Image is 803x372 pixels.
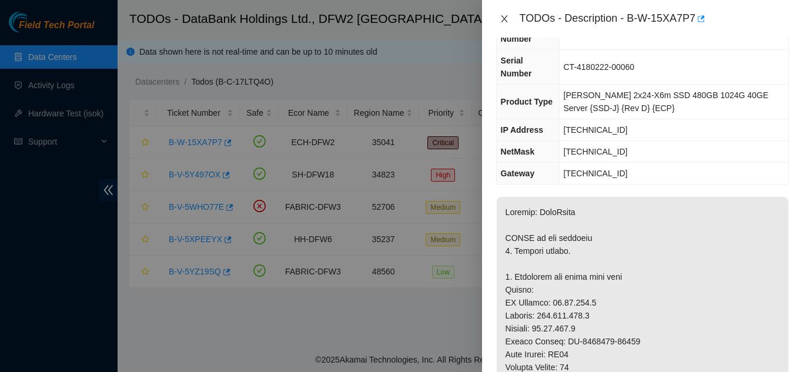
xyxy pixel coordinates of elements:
span: NetMask [501,147,535,156]
span: [TECHNICAL_ID] [564,147,628,156]
span: close [500,14,509,24]
button: Close [496,14,513,25]
span: CT-4180222-00060 [564,62,635,72]
div: TODOs - Description - B-W-15XA7P7 [520,9,789,28]
span: Product Type [501,97,553,106]
span: [TECHNICAL_ID] [564,169,628,178]
span: [PERSON_NAME] 2x24-X6m SSD 480GB 1024G 40GE Server {SSD-J} {Rev D} {ECP} [564,91,769,113]
span: [TECHNICAL_ID] [564,125,628,135]
span: IP Address [501,125,543,135]
span: Gateway [501,169,535,178]
span: Serial Number [501,56,532,78]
